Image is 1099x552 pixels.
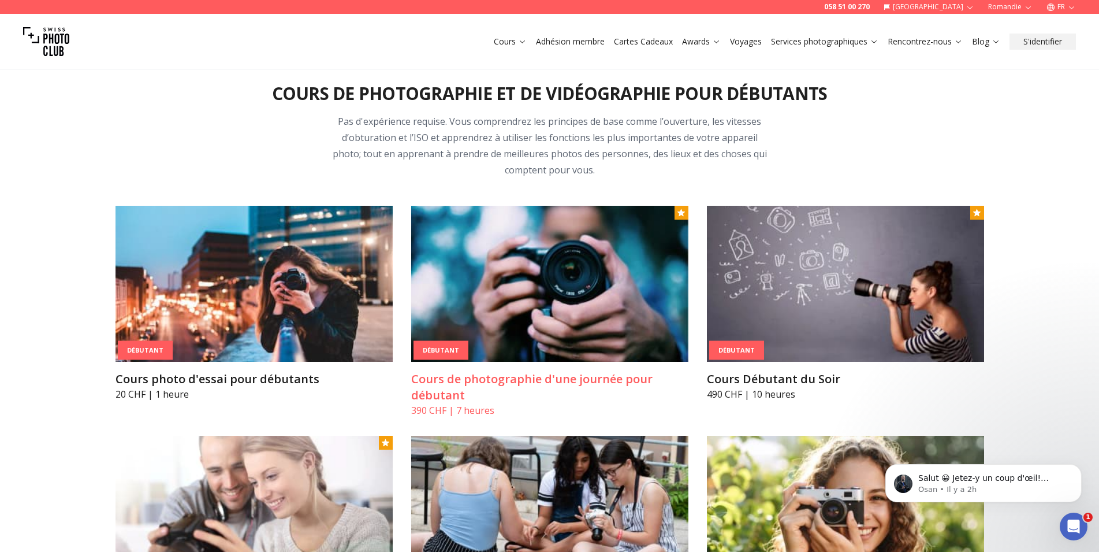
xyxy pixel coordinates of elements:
p: 20 CHF | 1 heure [116,387,393,401]
span: Pas d'expérience requise. Vous comprendrez les principes de base comme l’ouverture, les vitesses ... [333,115,767,176]
h3: Cours Débutant du Soir [707,371,984,387]
img: Cours photo d'essai pour débutants [116,206,393,362]
a: Cours photo d'essai pour débutantsDébutantCours photo d'essai pour débutants20 CHF | 1 heure [116,206,393,401]
h2: Cours de photographie et de vidéographie pour débutants [272,83,828,104]
a: Adhésion membre [536,36,605,47]
a: Blog [972,36,1000,47]
button: Rencontrez-nous [883,34,967,50]
a: Awards [682,36,721,47]
a: Voyages [730,36,762,47]
button: Voyages [725,34,766,50]
a: Cours de photographie d'une journée pour débutantDébutantCours de photographie d'une journée pour... [411,206,688,417]
iframe: Intercom notifications message [868,440,1099,521]
a: Services photographiques [771,36,878,47]
iframe: Intercom live chat [1060,513,1087,540]
a: Rencontrez-nous [888,36,963,47]
div: Débutant [709,341,764,360]
a: Cours Débutant du SoirDébutantCours Débutant du Soir490 CHF | 10 heures [707,206,984,401]
div: Débutant [118,341,173,360]
img: Cours Débutant du Soir [707,206,984,362]
button: Cartes Cadeaux [609,34,677,50]
p: 390 CHF | 7 heures [411,403,688,417]
img: Cours de photographie d'une journée pour débutant [411,206,688,362]
button: Services photographiques [766,34,883,50]
button: Cours [489,34,531,50]
button: S'identifier [1009,34,1076,50]
h3: Cours de photographie d'une journée pour débutant [411,371,688,403]
span: 1 [1083,513,1093,522]
button: Adhésion membre [531,34,609,50]
a: Cartes Cadeaux [614,36,673,47]
p: 490 CHF | 10 heures [707,387,984,401]
div: Débutant [413,341,468,360]
button: Awards [677,34,725,50]
a: Cours [494,36,527,47]
a: 058 51 00 270 [824,2,870,12]
img: Swiss photo club [23,18,69,65]
button: Blog [967,34,1005,50]
h3: Cours photo d'essai pour débutants [116,371,393,387]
